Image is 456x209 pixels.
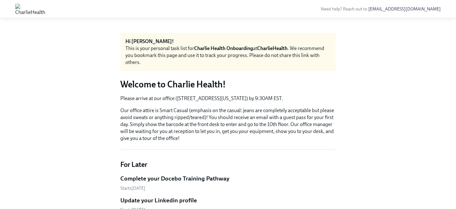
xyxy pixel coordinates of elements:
[120,196,197,205] h5: Update your Linkedin profile
[321,6,441,12] span: Need help? Reach out to
[125,45,331,66] div: This is your personal task list for at . We recommend you bookmark this page and use it to track ...
[120,79,336,90] h3: Welcome to Charlie Health!
[125,38,174,44] strong: Hi [PERSON_NAME]!
[368,6,441,12] a: [EMAIL_ADDRESS][DOMAIN_NAME]
[120,95,336,102] p: Please arrive at our office ([STREET_ADDRESS][US_STATE]) by 9:30AM EST.
[120,107,336,142] p: Our office attire is Smart Casual (emphasis on the casual: jeans are completely acceptable but pl...
[120,186,145,191] span: Monday, August 11th 2025, 10:00 am
[120,174,336,191] a: Complete your Docebo Training PathwayStarts[DATE]
[257,45,288,51] strong: CharlieHealth
[120,160,336,169] h4: For Later
[194,45,253,51] strong: Charlie Health Onboarding
[15,4,45,14] img: CharlieHealth
[120,174,229,183] h5: Complete your Docebo Training Pathway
